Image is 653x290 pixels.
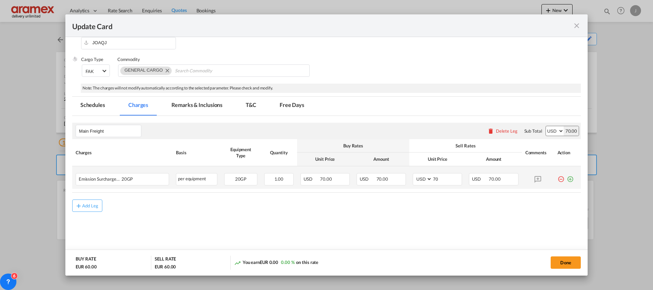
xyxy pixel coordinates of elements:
md-dialog: Update CardPort of ... [65,14,588,275]
button: Delete Leg [487,128,517,134]
div: Note: The charges will not modify automatically according to the selected parameter. Please check... [81,84,581,93]
span: 70.00 [376,176,388,182]
label: Cargo Type [81,57,103,62]
div: Sell Rates [413,143,518,149]
md-icon: icon-delete [487,128,494,134]
md-icon: icon-minus-circle-outline red-400-fg [558,173,564,180]
md-icon: icon-plus md-link-fg s20 [75,202,82,209]
th: Unit Price [297,153,353,166]
md-pagination-wrapper: Use the left and right arrow keys to navigate between tabs [72,97,319,116]
span: 70.00 [489,176,501,182]
md-icon: icon-close fg-AAA8AD m-0 pointer [573,22,581,30]
span: EUR 0.00 [260,259,278,265]
div: FAK [86,69,94,74]
md-tab-item: Charges [120,97,156,116]
div: Update Card [72,21,573,30]
input: Enter Port of Discharge [85,37,176,48]
div: Quantity [264,149,294,156]
button: Done [551,256,581,269]
input: Search Commodity [175,65,238,76]
span: 1.00 [274,176,284,182]
md-tab-item: Remarks & Inclusions [163,97,231,116]
md-tab-item: T&C [238,97,265,116]
th: Action [554,139,581,166]
div: Delete Leg [496,128,517,134]
div: SELL RATE [155,256,176,264]
label: Commodity [117,57,140,62]
span: GENERAL CARGO [125,68,163,73]
div: Equipment Type [224,146,257,159]
span: 20GP [120,177,133,182]
div: EUR 60.00 [76,264,99,270]
div: Buy Rates [300,143,406,149]
div: 70.00 [564,126,579,136]
md-select: Select Cargo type: FAK [82,64,110,77]
div: GENERAL CARGO. Press delete to remove this chip. [125,67,164,74]
span: 20GP [235,176,247,182]
th: Amount [353,153,409,166]
button: Add Leg [72,200,102,212]
div: Charges [76,149,169,156]
div: Sub Total [524,128,542,134]
div: Emission Surcharge for SPOT Bookings [79,173,144,182]
th: Unit Price [409,153,465,166]
span: 0.00 % [281,259,294,265]
div: EUR 60.00 [155,264,176,270]
md-tab-item: Schedules [72,97,113,116]
div: Basis [176,149,217,156]
div: BUY RATE [76,256,96,264]
div: You earn on this rate [234,259,319,266]
th: Comments [522,139,554,166]
md-chips-wrap: Chips container. Use arrow keys to select chips. [118,64,310,77]
md-icon: icon-trending-up [234,259,241,266]
md-tab-item: Free Days [271,97,312,116]
div: per equipment [176,173,217,185]
span: 70.00 [320,176,332,182]
input: Leg Name [79,126,141,136]
md-icon: icon-plus-circle-outline green-400-fg [567,173,574,180]
img: cargo.png [72,56,78,62]
div: Add Leg [82,204,99,208]
span: USD [304,176,319,182]
input: 70 [432,173,462,184]
button: Remove GENERAL CARGO [161,67,171,74]
th: Amount [465,153,522,166]
span: USD [360,176,375,182]
span: USD [472,176,488,182]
